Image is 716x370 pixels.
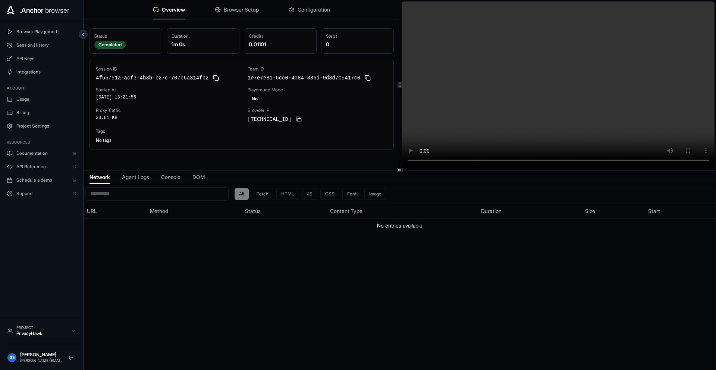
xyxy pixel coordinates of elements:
[45,5,69,16] span: browser
[16,29,76,35] span: Browser Playground
[96,74,208,82] span: 4f55751a-acf3-4b3b-b27c-707b6a314fb2
[94,33,157,39] div: Status
[7,85,76,91] h3: Account
[3,107,80,119] button: Billing
[89,173,110,181] span: Network
[245,207,324,215] div: Status
[330,207,475,215] div: Content Type
[16,164,69,170] span: API Reference
[3,161,80,173] a: API Reference
[172,33,235,39] div: Duration
[7,139,76,145] h3: Resources
[192,173,205,181] span: DOM
[249,33,312,39] div: Credits
[96,87,236,93] div: Started At
[481,207,579,215] div: Duration
[3,188,80,200] a: Support
[249,41,312,48] div: 0.01101
[79,30,88,39] button: Collapse sidebar
[4,4,16,16] img: Anchor Icon
[3,120,80,132] button: Project Settings
[248,95,262,103] div: No
[16,110,76,116] span: Billing
[96,115,236,121] div: 23.61 KB
[161,173,180,181] span: Console
[298,6,330,13] span: Configuration
[87,207,144,215] div: URL
[172,41,235,48] div: 1m 0s
[248,74,360,82] span: 1e7e7e81-6cc0-4084-886d-9d3d7c5417c0
[150,207,239,215] div: Method
[3,174,80,186] a: Schedule a demo
[16,177,69,183] span: Schedule a demo
[248,116,292,123] span: [TECHNICAL_ID]
[20,352,63,358] div: [PERSON_NAME]
[96,107,236,113] div: Proxy Traffic
[3,93,80,105] button: Usage
[96,128,387,134] div: Tags
[248,87,387,93] div: Playground Mode
[96,66,236,72] div: Session ID
[326,33,389,39] div: Steps
[96,137,112,143] span: No tags
[248,66,387,72] div: Team ID
[224,6,259,13] span: Browser Setup
[648,207,713,215] div: Start
[16,69,76,75] span: Integrations
[16,42,76,48] span: Session History
[94,41,126,49] div: Completed
[3,39,80,51] button: Session History
[16,56,76,62] span: API Keys
[122,173,149,181] span: Agent Logs
[16,96,76,102] span: Usage
[162,6,185,13] span: Overview
[3,53,80,65] button: API Keys
[16,325,67,330] div: Project
[585,207,642,215] div: Size
[3,147,80,159] a: Documentation
[16,123,76,129] span: Project Settings
[84,219,716,232] td: No entries available
[19,5,44,16] span: .Anchor
[16,150,69,156] span: Documentation
[4,322,79,339] button: ProjectPrivacyHawk
[248,107,387,113] div: Browser IP
[3,26,80,38] button: Browser Playground
[3,66,80,78] button: Integrations
[96,94,236,100] div: [DATE] 13:21:56
[10,355,15,360] span: GS
[20,358,63,363] div: [PERSON_NAME][EMAIL_ADDRESS][DOMAIN_NAME]
[16,330,67,336] div: PrivacyHawk
[67,353,76,362] button: Logout
[326,41,389,48] div: 0
[16,191,69,197] span: Support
